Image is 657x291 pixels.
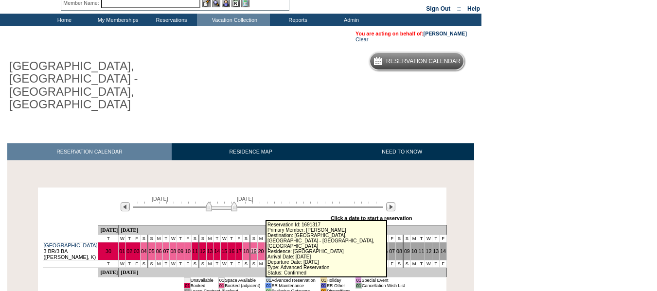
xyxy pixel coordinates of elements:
[190,277,213,283] td: Unavailable
[410,260,418,267] td: M
[320,277,326,283] td: 01
[242,260,249,267] td: S
[235,260,243,267] td: F
[266,277,271,283] td: 01
[432,260,440,267] td: T
[327,283,351,288] td: ER Other
[419,248,425,254] a: 11
[218,283,224,288] td: 01
[250,235,257,242] td: S
[156,248,162,254] a: 06
[184,260,192,267] td: F
[172,143,330,160] a: RESIDENCE MAP
[148,260,155,267] td: S
[140,260,147,267] td: S
[228,260,235,267] td: T
[355,283,361,288] td: 01
[121,202,130,211] img: Previous
[218,277,224,283] td: 01
[90,14,143,26] td: My Memberships
[177,260,184,267] td: T
[345,267,447,277] td: [DATE]
[200,248,206,254] a: 12
[330,143,474,160] a: NEED TO KNOW
[432,235,440,242] td: T
[177,235,184,242] td: T
[433,248,439,254] a: 13
[320,283,326,288] td: 01
[213,260,221,267] td: T
[155,235,162,242] td: M
[184,277,190,283] td: 01
[457,5,461,12] span: ::
[199,260,206,267] td: S
[98,235,119,242] td: T
[467,5,480,12] a: Help
[424,31,467,36] a: [PERSON_NAME]
[361,277,405,283] td: Special Event
[7,58,225,113] h1: [GEOGRAPHIC_DATA], [GEOGRAPHIC_DATA] - [GEOGRAPHIC_DATA], [GEOGRAPHIC_DATA]
[140,235,147,242] td: S
[389,248,395,254] a: 07
[425,260,432,267] td: W
[345,225,447,235] td: [DATE]
[134,248,140,254] a: 03
[251,248,257,254] a: 19
[178,248,183,254] a: 09
[396,248,402,254] a: 08
[396,260,403,267] td: S
[411,248,417,254] a: 10
[199,235,206,242] td: S
[221,235,228,242] td: W
[242,235,249,242] td: S
[271,277,316,283] td: Advanced Reservation
[331,215,412,221] div: Click a date to start a reservation
[207,248,213,254] a: 13
[162,260,170,267] td: T
[270,14,323,26] td: Reports
[404,248,410,254] a: 09
[170,235,177,242] td: W
[229,248,234,254] a: 16
[221,260,228,267] td: W
[265,235,272,242] td: T
[206,235,213,242] td: M
[7,143,172,160] a: RESERVATION CALENDAR
[236,248,242,254] a: 17
[327,277,351,283] td: Holiday
[418,260,425,267] td: T
[258,248,264,254] a: 20
[133,235,141,242] td: F
[152,196,168,202] span: [DATE]
[36,14,90,26] td: Home
[440,260,447,267] td: F
[98,267,119,277] td: [DATE]
[98,260,119,267] td: T
[426,248,431,254] a: 12
[119,235,126,242] td: W
[225,283,261,288] td: Booked (adjacent)
[250,260,257,267] td: S
[386,58,461,65] h5: Reservation Calendar
[323,14,377,26] td: Admin
[396,235,403,242] td: S
[440,235,447,242] td: F
[155,260,162,267] td: M
[119,225,345,235] td: [DATE]
[389,260,396,267] td: F
[265,260,272,267] td: T
[426,5,450,12] a: Sign Out
[44,242,98,248] a: [GEOGRAPHIC_DATA]
[133,260,141,267] td: F
[361,283,405,288] td: Cancellation Wish List
[257,235,265,242] td: M
[355,36,368,42] a: Clear
[389,235,396,242] td: F
[184,235,192,242] td: F
[425,235,432,242] td: W
[141,248,147,254] a: 04
[243,248,249,254] a: 18
[214,248,220,254] a: 14
[191,260,198,267] td: S
[403,235,410,242] td: S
